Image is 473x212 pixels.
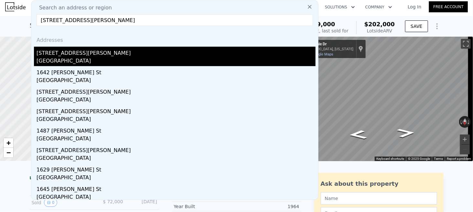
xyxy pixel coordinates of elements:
[298,47,353,51] div: [GEOGRAPHIC_DATA], [US_STATE]
[37,183,316,193] div: 1645 [PERSON_NAME] St
[37,115,316,124] div: [GEOGRAPHIC_DATA]
[103,199,123,204] span: $ 72,000
[37,135,316,144] div: [GEOGRAPHIC_DATA]
[460,145,470,154] button: Zoom out
[459,116,463,128] button: Rotate counterclockwise
[37,66,316,77] div: 1642 [PERSON_NAME] St
[37,105,316,115] div: [STREET_ADDRESS][PERSON_NAME]
[5,2,26,11] img: Lotside
[462,116,468,128] button: Reset the view
[34,4,112,12] span: Search an address or region
[296,28,349,34] div: Off Market, last sold for
[37,86,316,96] div: [STREET_ADDRESS][PERSON_NAME]
[390,126,423,140] path: Go West, Lovedale Dr
[468,116,471,128] button: Rotate clockwise
[364,28,395,34] div: Lotside ARV
[37,144,316,154] div: [STREET_ADDRESS][PERSON_NAME]
[364,21,395,28] span: $202,000
[321,192,437,205] input: Name
[296,37,473,161] div: Map
[320,1,360,13] button: Solutions
[174,203,237,210] div: Year Built
[298,42,353,47] div: 583 Lovedale Dr
[405,20,428,32] button: SAVE
[321,179,437,188] div: Ask about this property
[408,157,430,160] span: © 2025 Google
[37,57,316,66] div: [GEOGRAPHIC_DATA]
[128,198,157,207] div: [DATE]
[6,148,11,157] span: −
[360,1,397,13] button: Company
[37,47,316,57] div: [STREET_ADDRESS][PERSON_NAME]
[44,198,58,207] button: View historical data
[461,39,471,49] button: Toggle fullscreen view
[400,4,429,10] a: Log In
[37,174,316,183] div: [GEOGRAPHIC_DATA]
[30,175,159,182] div: LISTING & SALE HISTORY
[237,203,299,210] div: 1964
[296,37,473,161] div: Street View
[434,157,443,160] a: Terms (opens in new tab)
[34,31,316,47] div: Addresses
[447,157,471,160] a: Report a problem
[30,21,141,30] div: 583 Lovedale Dr , Kingsport , TN 37660
[37,193,316,202] div: [GEOGRAPHIC_DATA]
[4,148,13,158] a: Zoom out
[37,154,316,163] div: [GEOGRAPHIC_DATA]
[32,198,89,207] div: Sold
[6,139,11,147] span: +
[37,77,316,86] div: [GEOGRAPHIC_DATA]
[431,20,444,33] button: Show Options
[309,21,335,28] span: $59,000
[37,14,313,26] input: Enter an address, city, region, neighborhood or zip code
[359,45,363,53] a: Show location on map
[376,157,404,161] button: Keyboard shortcuts
[37,96,316,105] div: [GEOGRAPHIC_DATA]
[37,124,316,135] div: 1487 [PERSON_NAME] St
[4,138,13,148] a: Zoom in
[37,163,316,174] div: 1629 [PERSON_NAME] St
[429,1,468,12] a: Free Account
[341,128,375,141] path: Go East, Lovedale Dr
[460,135,470,144] button: Zoom in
